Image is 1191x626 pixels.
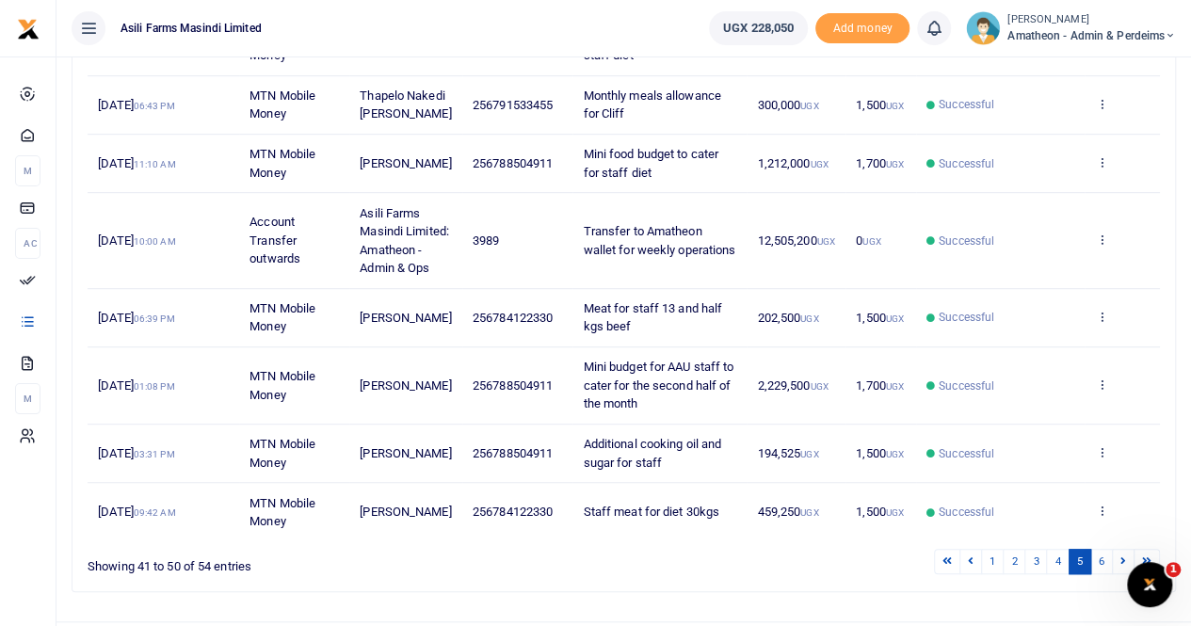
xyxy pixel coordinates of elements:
li: M [15,155,40,186]
small: 06:43 PM [134,101,175,111]
small: UGX [800,507,818,518]
iframe: Intercom live chat [1127,562,1172,607]
span: Successful [939,96,994,113]
span: 1,500 [856,98,904,112]
span: Monthly meals allowance for Cliff [583,88,720,121]
span: Successful [939,377,994,394]
li: Toup your wallet [815,13,909,44]
span: Asili Farms Masindi Limited [113,20,269,37]
span: 256788504911 [473,446,553,460]
a: 5 [1069,549,1091,574]
span: 202,500 [757,311,818,325]
span: 300,000 [757,98,818,112]
span: 1,500 [856,505,904,519]
small: UGX [886,313,904,324]
small: UGX [862,236,880,247]
span: 3989 [473,233,499,248]
span: 2,229,500 [757,378,828,393]
span: Amatheon - Admin & Perdeims [1007,27,1176,44]
a: Add money [815,20,909,34]
span: [DATE] [98,156,175,170]
small: UGX [886,449,904,459]
span: Thapelo Nakedi [PERSON_NAME] [360,88,451,121]
span: Staff meat for diet 30kgs [583,505,719,519]
span: [DATE] [98,446,174,460]
small: UGX [810,159,828,169]
span: MTN Mobile Money [249,369,315,402]
small: UGX [886,159,904,169]
small: 11:10 AM [134,159,176,169]
span: [DATE] [98,505,175,519]
small: UGX [810,381,828,392]
span: 256788504911 [473,156,553,170]
span: Successful [939,504,994,521]
span: 0 [856,233,880,248]
small: UGX [886,381,904,392]
span: [DATE] [98,98,174,112]
span: Meat cooking and fish for staff diet [583,29,722,62]
span: Add money [815,13,909,44]
small: UGX [886,507,904,518]
span: [PERSON_NAME] [360,505,451,519]
span: 1,500 [856,311,904,325]
div: Showing 41 to 50 of 54 entries [88,547,527,576]
small: UGX [816,236,834,247]
span: [PERSON_NAME] [360,446,451,460]
span: [PERSON_NAME] [360,311,451,325]
span: 256784122330 [473,311,553,325]
a: 1 [981,549,1004,574]
span: MTN Mobile Money [249,88,315,121]
span: MTN Mobile Money [249,437,315,470]
small: [PERSON_NAME] [1007,12,1176,28]
span: MTN Mobile Money [249,147,315,180]
img: profile-user [966,11,1000,45]
a: UGX 228,050 [709,11,808,45]
span: 256791533455 [473,98,553,112]
span: [DATE] [98,233,175,248]
a: 4 [1046,549,1069,574]
span: Asili Farms Masindi Limited: Amatheon - Admin & Ops [360,206,449,276]
span: Mini food budget to cater for staff diet [583,147,718,180]
span: [PERSON_NAME] [360,378,451,393]
small: UGX [800,449,818,459]
a: logo-small logo-large logo-large [17,21,40,35]
span: Successful [939,445,994,462]
small: 03:31 PM [134,449,175,459]
span: MTN Mobile Money [249,496,315,529]
span: Successful [939,309,994,326]
span: 1,212,000 [757,156,828,170]
small: 06:39 PM [134,313,175,324]
span: Meat for staff 13 and half kgs beef [583,301,722,334]
span: 256788504911 [473,378,553,393]
span: MTN Mobile Money [249,29,315,62]
span: 12,505,200 [757,233,834,248]
span: [DATE] [98,311,174,325]
span: 1,500 [856,446,904,460]
span: 459,250 [757,505,818,519]
span: 1 [1166,562,1181,577]
li: M [15,383,40,414]
img: logo-small [17,18,40,40]
small: 10:00 AM [134,236,176,247]
span: [DATE] [98,378,174,393]
span: Transfer to Amatheon wallet for weekly operations [583,224,735,257]
span: 1,700 [856,378,904,393]
li: Wallet ballance [701,11,815,45]
span: Successful [939,155,994,172]
span: Mini budget for AAU staff to cater for the second half of the month [583,360,733,410]
span: 194,525 [757,446,818,460]
span: Additional cooking oil and sugar for staff [583,437,721,470]
span: 256784122330 [473,505,553,519]
small: 01:08 PM [134,381,175,392]
a: 2 [1003,549,1025,574]
li: Ac [15,228,40,259]
small: UGX [800,313,818,324]
span: MTN Mobile Money [249,301,315,334]
span: [PERSON_NAME] [360,156,451,170]
small: 09:42 AM [134,507,176,518]
small: UGX [886,101,904,111]
span: Account Transfer outwards [249,215,300,265]
a: profile-user [PERSON_NAME] Amatheon - Admin & Perdeims [966,11,1176,45]
span: 1,700 [856,156,904,170]
span: UGX 228,050 [723,19,794,38]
